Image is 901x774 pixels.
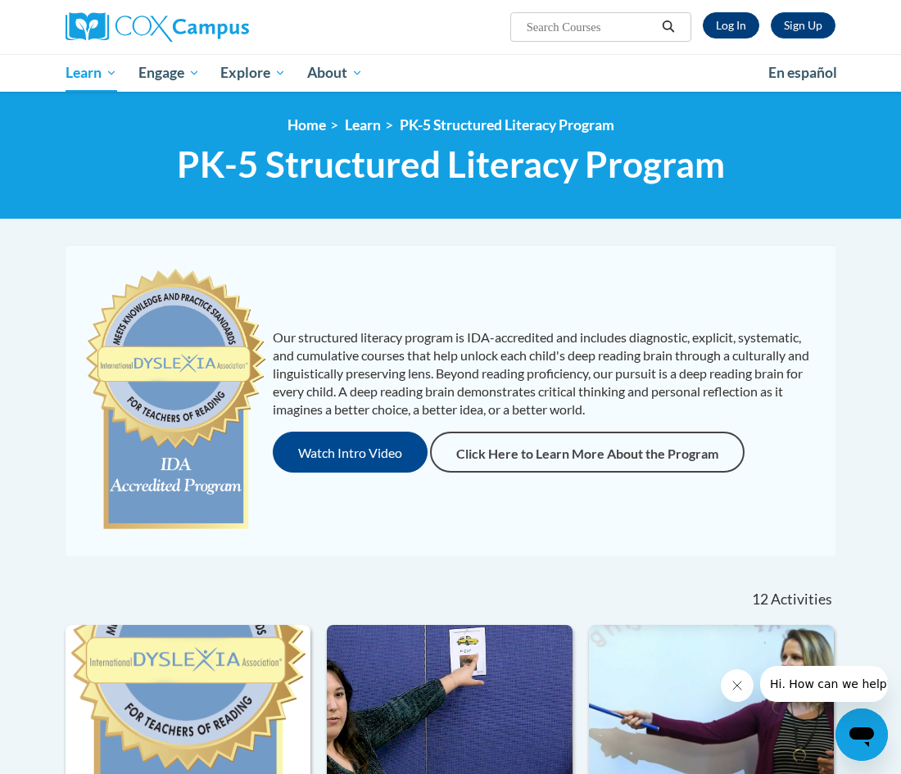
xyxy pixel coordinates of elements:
a: Learn [345,116,381,134]
iframe: Message from company [760,666,888,702]
a: About [297,54,374,92]
a: Log In [703,12,759,38]
input: Search Courses [525,17,656,37]
img: Cox Campus [66,12,249,42]
span: Hi. How can we help? [10,11,133,25]
a: Learn [55,54,128,92]
a: PK-5 Structured Literacy Program [400,116,614,134]
a: Explore [210,54,297,92]
a: En español [758,56,848,90]
span: En español [768,64,837,81]
span: About [307,63,363,83]
a: Engage [128,54,211,92]
a: Click Here to Learn More About the Program [430,432,745,473]
iframe: Close message [721,669,754,702]
span: Explore [220,63,286,83]
button: Search [656,17,681,37]
span: Activities [771,591,832,609]
a: Home [288,116,326,134]
span: PK-5 Structured Literacy Program [177,143,725,186]
img: c477cda6-e343-453b-bfce-d6f9e9818e1c.png [82,261,269,540]
p: Our structured literacy program is IDA-accredited and includes diagnostic, explicit, systematic, ... [273,328,820,419]
span: 12 [752,591,768,609]
iframe: Button to launch messaging window [835,708,888,761]
span: Learn [66,63,117,83]
a: Register [771,12,835,38]
a: Cox Campus [66,12,306,42]
button: Watch Intro Video [273,432,428,473]
span: Engage [138,63,200,83]
div: Main menu [53,54,848,92]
